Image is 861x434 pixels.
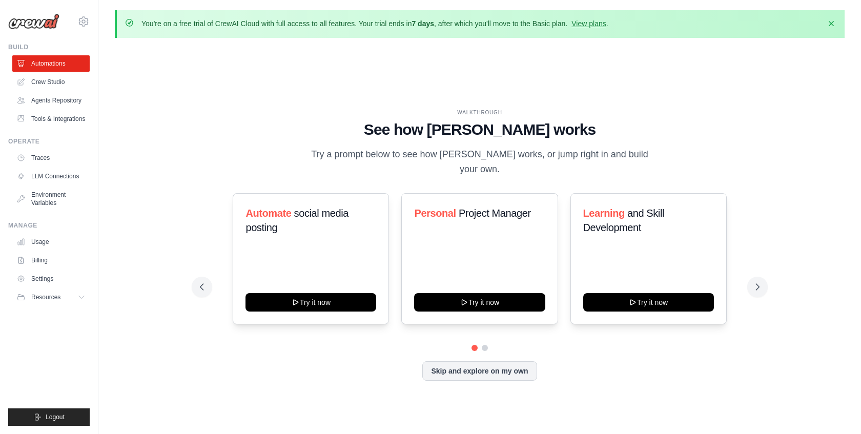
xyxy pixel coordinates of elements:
a: Usage [12,234,90,250]
span: Automate [245,208,291,219]
button: Resources [12,289,90,305]
a: LLM Connections [12,168,90,184]
span: Logout [46,413,65,421]
a: Tools & Integrations [12,111,90,127]
span: Learning [583,208,625,219]
a: Settings [12,271,90,287]
h1: See how [PERSON_NAME] works [200,120,759,139]
a: Automations [12,55,90,72]
div: Build [8,43,90,51]
button: Logout [8,408,90,426]
a: View plans [571,19,606,28]
button: Skip and explore on my own [422,361,537,381]
span: Project Manager [459,208,531,219]
a: Billing [12,252,90,268]
a: Traces [12,150,90,166]
button: Try it now [414,293,545,312]
p: Try a prompt below to see how [PERSON_NAME] works, or jump right in and build your own. [307,147,652,177]
img: Logo [8,14,59,29]
button: Try it now [583,293,714,312]
a: Agents Repository [12,92,90,109]
span: Personal [414,208,456,219]
div: Manage [8,221,90,230]
a: Crew Studio [12,74,90,90]
a: Environment Variables [12,187,90,211]
strong: 7 days [412,19,434,28]
span: Resources [31,293,60,301]
div: Operate [8,137,90,146]
p: You're on a free trial of CrewAI Cloud with full access to all features. Your trial ends in , aft... [141,18,608,29]
div: WALKTHROUGH [200,109,759,116]
button: Try it now [245,293,376,312]
span: social media posting [245,208,348,233]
